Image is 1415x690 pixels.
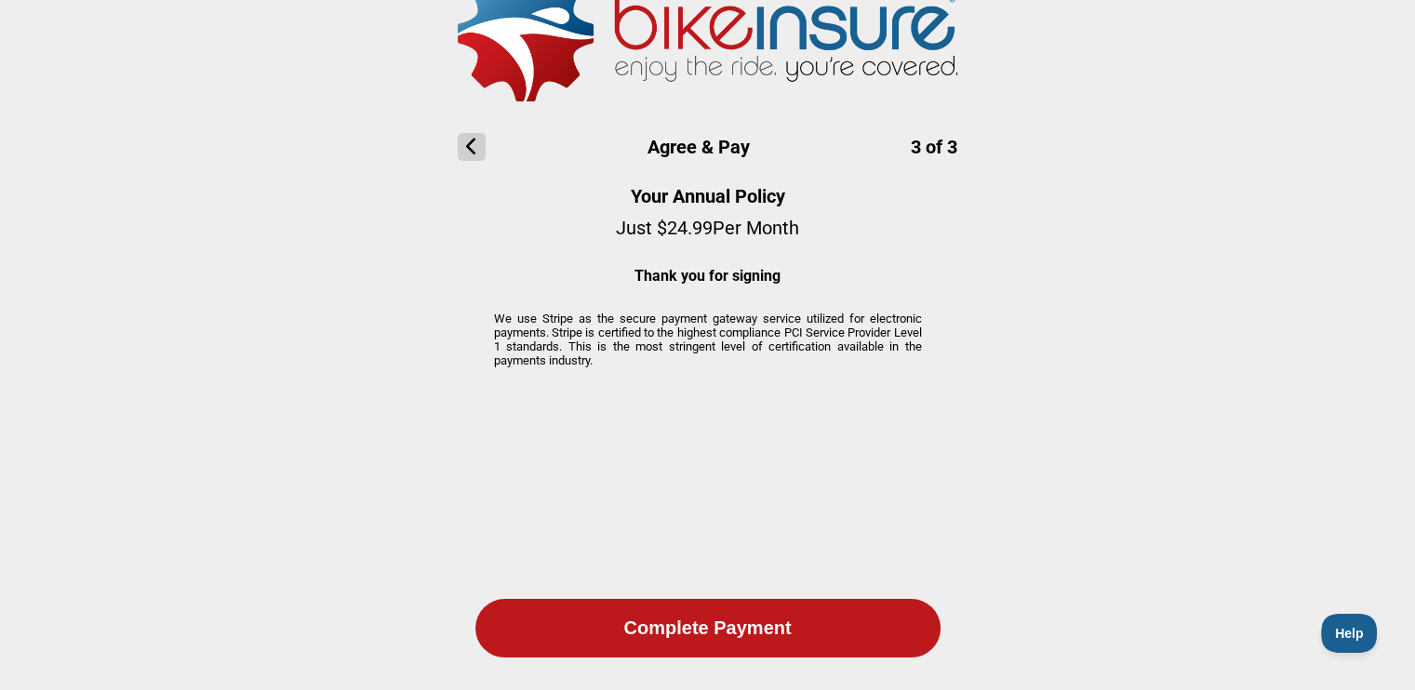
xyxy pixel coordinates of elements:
h2: Your Annual Policy [616,185,799,207]
p: Thank you for signing [616,267,799,285]
iframe: Secure payment input frame [486,376,930,574]
button: Complete Payment [475,599,941,657]
span: 3 of 3 [911,136,957,158]
iframe: Toggle Customer Support [1321,614,1378,653]
h1: Agree & Pay [458,133,957,161]
p: We use Stripe as the secure payment gateway service utilized for electronic payments. Stripe is c... [494,312,922,367]
p: Just $ 24.99 Per Month [616,217,799,239]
